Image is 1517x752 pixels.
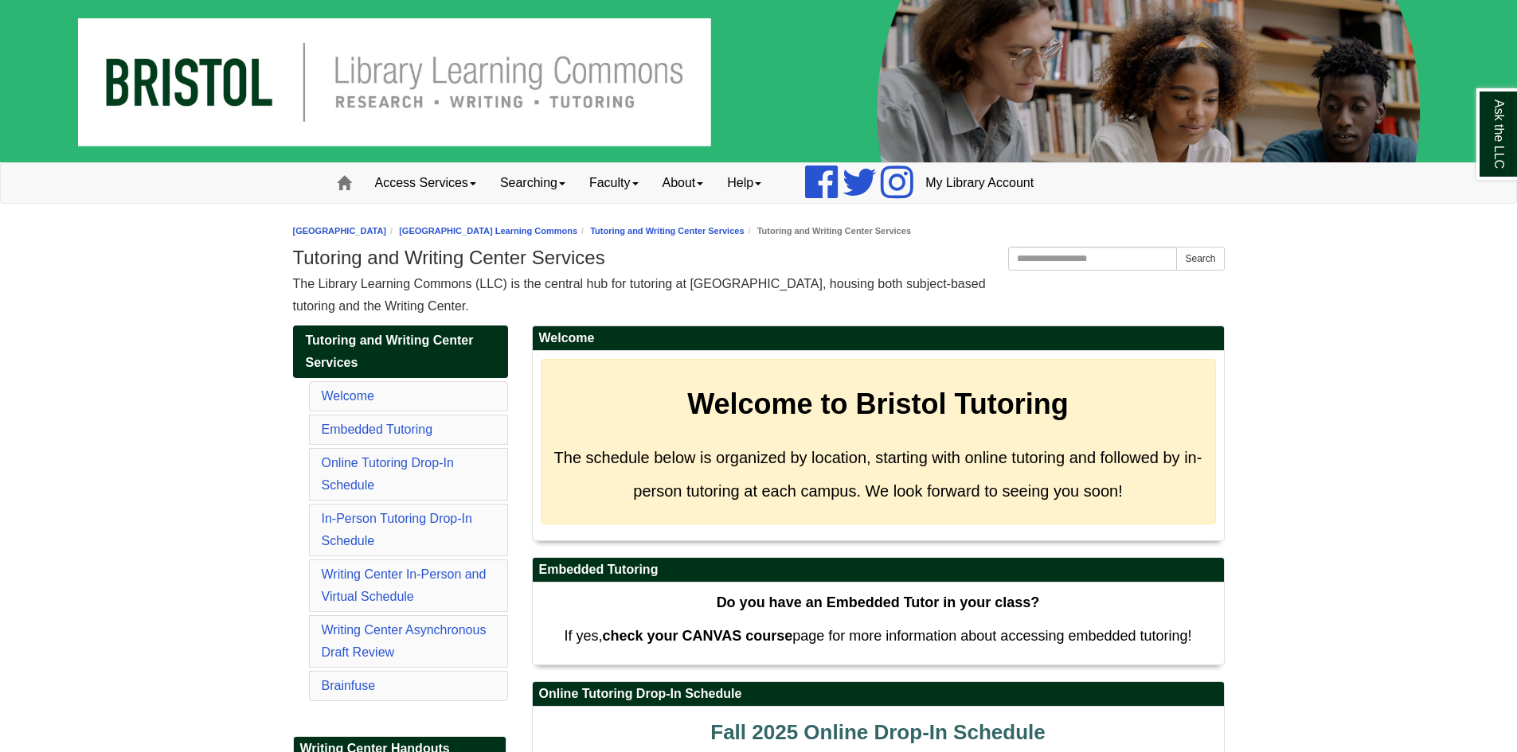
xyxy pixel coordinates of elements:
[293,325,508,378] a: Tutoring and Writing Center Services
[399,226,577,236] a: [GEOGRAPHIC_DATA] Learning Commons
[590,226,744,236] a: Tutoring and Writing Center Services
[293,226,387,236] a: [GEOGRAPHIC_DATA]
[322,623,487,659] a: Writing Center Asynchronous Draft Review
[554,449,1202,500] span: The schedule below is organized by location, starting with online tutoring and followed by in-per...
[651,163,716,203] a: About
[577,163,651,203] a: Faculty
[322,679,376,692] a: Brainfuse
[564,628,1191,644] span: If yes, page for more information about accessing embedded tutoring!
[322,456,454,492] a: Online Tutoring Drop-In Schedule
[322,512,472,547] a: In-Person Tutoring Drop-In Schedule
[293,224,1225,239] nav: breadcrumb
[710,720,1045,744] span: Fall 2025 Online Drop-In Schedule
[533,682,1224,707] h2: Online Tutoring Drop-In Schedule
[306,333,474,369] span: Tutoring and Writing Center Services
[913,163,1046,203] a: My Library Account
[322,423,433,436] a: Embedded Tutoring
[293,247,1225,269] h1: Tutoring and Writing Center Services
[745,224,911,239] li: Tutoring and Writing Center Services
[717,594,1040,610] strong: Do you have an Embedded Tutor in your class?
[363,163,488,203] a: Access Services
[533,558,1224,583] h2: Embedded Tutoring
[322,567,487,603] a: Writing Center In-Person and Virtual Schedule
[533,326,1224,351] h2: Welcome
[1176,247,1224,271] button: Search
[293,277,986,313] span: The Library Learning Commons (LLC) is the central hub for tutoring at [GEOGRAPHIC_DATA], housing ...
[322,389,374,403] a: Welcome
[715,163,773,203] a: Help
[602,628,792,644] strong: check your CANVAS course
[488,163,577,203] a: Searching
[687,388,1069,420] strong: Welcome to Bristol Tutoring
